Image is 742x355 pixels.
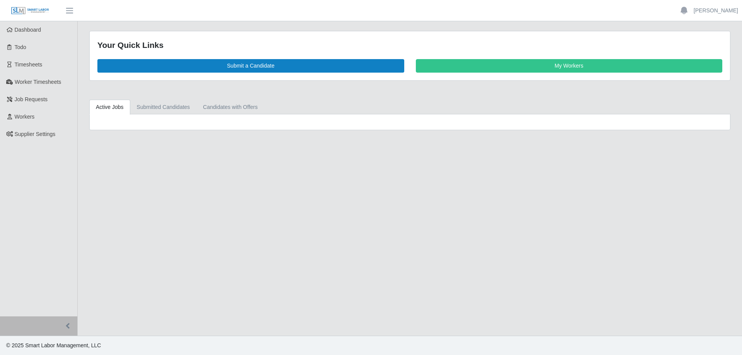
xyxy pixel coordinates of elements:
a: [PERSON_NAME] [694,7,738,15]
span: Job Requests [15,96,48,102]
span: Todo [15,44,26,50]
a: Submit a Candidate [97,59,404,73]
span: Timesheets [15,61,43,68]
a: Candidates with Offers [196,100,264,115]
span: Dashboard [15,27,41,33]
img: SLM Logo [11,7,49,15]
a: Active Jobs [89,100,130,115]
div: Your Quick Links [97,39,722,51]
span: © 2025 Smart Labor Management, LLC [6,342,101,348]
span: Worker Timesheets [15,79,61,85]
a: Submitted Candidates [130,100,197,115]
a: My Workers [416,59,723,73]
span: Supplier Settings [15,131,56,137]
span: Workers [15,114,35,120]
